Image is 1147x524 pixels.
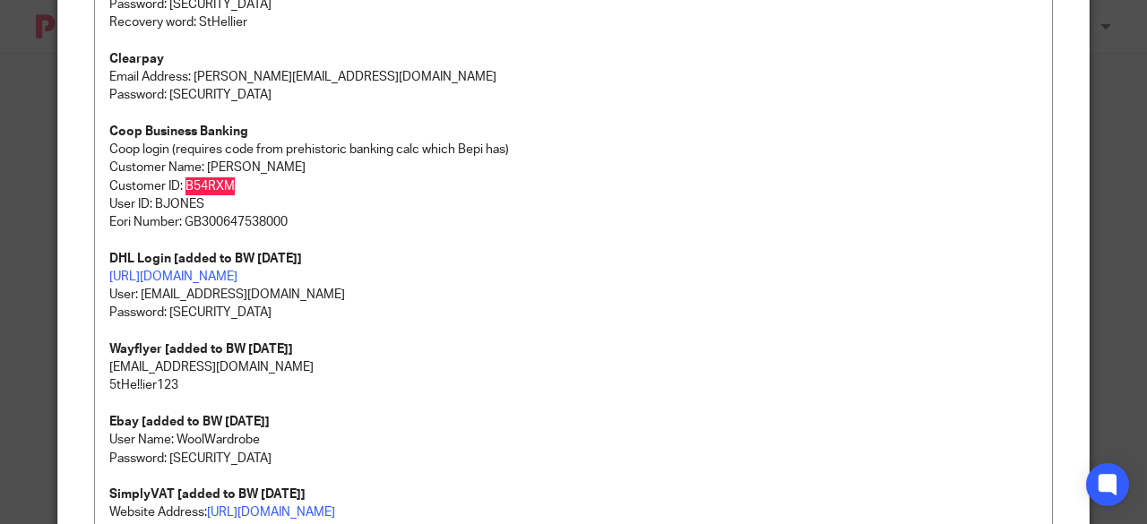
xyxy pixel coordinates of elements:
p: [EMAIL_ADDRESS][DOMAIN_NAME] [109,358,1038,376]
p: Recovery word: StHellier [109,13,1038,31]
p: Website Address: [109,485,1038,522]
p: Coop login (requires code from prehistoric banking calc which Bepi has) [109,141,1038,159]
p: User ID: BJONES [109,195,1038,213]
p: Customer Name: [PERSON_NAME] [109,159,1038,176]
p: 5tHe!!ier123 [109,376,1038,394]
p: Password: [SECURITY_DATA] [109,450,1038,468]
p: Customer ID: B54RXM [109,177,1038,195]
p: Email Address: [PERSON_NAME][EMAIL_ADDRESS][DOMAIN_NAME] Password: [SECURITY_DATA] [109,50,1038,105]
strong: Coop Business Banking [109,125,248,138]
strong: Ebay [added to BW [DATE]] [109,416,270,428]
p: User Name: WoolWardrobe [109,431,1038,449]
strong: Wayflyer [added to BW [DATE]] [109,343,293,356]
strong: DHL Login [added to BW [DATE]] [109,253,302,265]
strong: Clearpay [109,53,164,65]
p: Password: [SECURITY_DATA] [109,304,1038,322]
a: [URL][DOMAIN_NAME] [207,506,335,519]
a: [URL][DOMAIN_NAME] [109,271,237,283]
p: Eori Number: GB300647538000 [109,213,1038,231]
p: User: [EMAIL_ADDRESS][DOMAIN_NAME] [109,268,1038,305]
strong: SimplyVAT [added to BW [DATE]] [109,488,306,501]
